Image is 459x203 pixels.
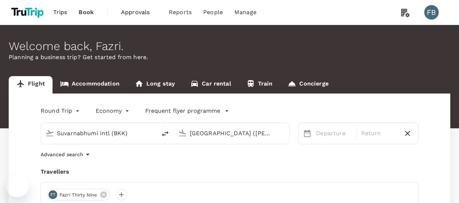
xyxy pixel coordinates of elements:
a: Train [239,76,280,94]
a: Flight [9,76,53,94]
div: Economy [96,105,131,117]
a: Car rental [183,76,239,94]
div: Travellers [41,167,418,176]
div: FT [49,190,57,199]
img: TruTrip logo [9,4,47,20]
p: Advanced search [41,151,83,158]
div: Round Trip [41,105,81,117]
p: Frequent flyer programme [145,107,220,115]
button: Frequent flyer programme [145,107,229,115]
p: Return [361,129,397,138]
span: Reports [169,8,192,17]
span: People [203,8,223,17]
div: FB [424,5,439,20]
p: Departure [316,129,352,138]
span: Approvals [121,8,157,17]
button: Open [151,132,153,134]
span: Book [79,8,94,17]
button: Advanced search [41,150,92,159]
button: Open [284,132,285,134]
div: Welcome back , Fazri . [9,40,450,53]
input: Going to [190,128,274,139]
p: Planning a business trip? Get started from here. [9,53,450,62]
iframe: Button to launch messaging window [6,174,29,197]
span: Trips [53,8,67,17]
a: Long stay [127,76,183,94]
div: FTfazri thirty nine [47,189,110,200]
a: Accommodation [53,76,127,94]
a: Concierge [280,76,336,94]
input: Depart from [57,128,141,139]
button: delete [157,125,174,142]
span: fazri thirty nine [55,191,102,199]
span: Manage [234,8,256,17]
